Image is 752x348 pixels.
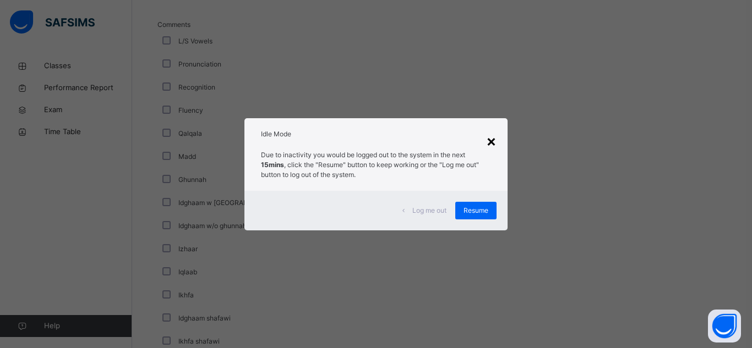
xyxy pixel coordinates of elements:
[486,129,497,152] div: ×
[464,206,488,216] span: Resume
[412,206,446,216] span: Log me out
[261,150,491,180] p: Due to inactivity you would be logged out to the system in the next , click the "Resume" button t...
[708,310,741,343] button: Open asap
[261,129,491,139] h2: Idle Mode
[261,161,284,169] strong: 15mins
